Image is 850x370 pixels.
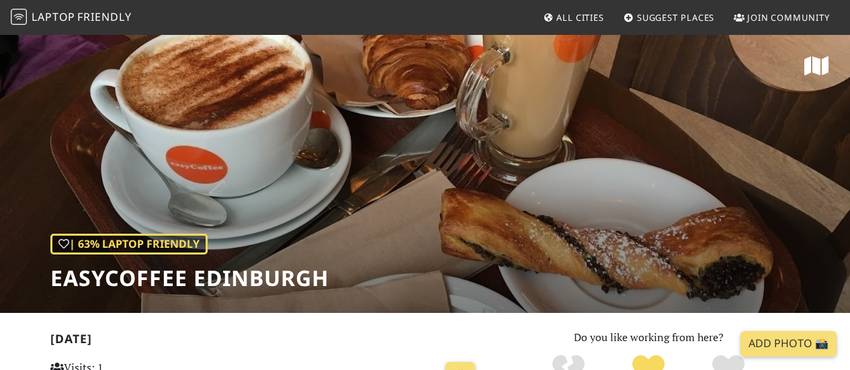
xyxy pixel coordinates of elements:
[50,332,481,351] h2: [DATE]
[50,265,329,291] h1: easyCoffee Edinburgh
[50,234,208,255] div: | 63% Laptop Friendly
[538,5,609,30] a: All Cities
[747,11,830,24] span: Join Community
[497,329,800,346] p: Do you like working from here?
[11,9,27,25] img: LaptopFriendly
[556,11,604,24] span: All Cities
[740,331,837,357] a: Add Photo 📸
[11,6,132,30] a: LaptopFriendly LaptopFriendly
[77,9,131,24] span: Friendly
[618,5,720,30] a: Suggest Places
[728,5,835,30] a: Join Community
[32,9,75,24] span: Laptop
[637,11,715,24] span: Suggest Places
